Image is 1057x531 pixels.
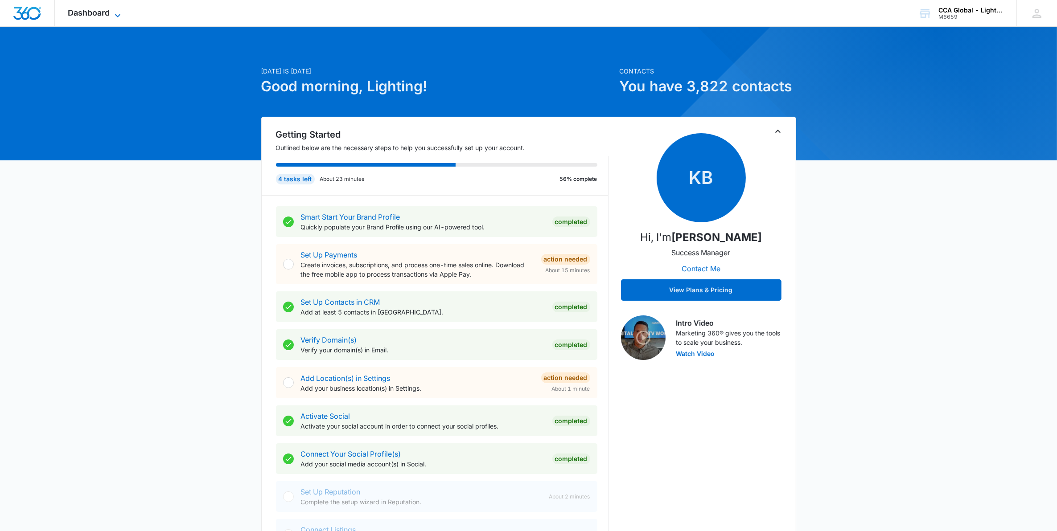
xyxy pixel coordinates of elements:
[301,421,545,431] p: Activate your social account in order to connect your social profiles.
[301,307,545,317] p: Add at least 5 contacts in [GEOGRAPHIC_DATA].
[620,76,796,97] h1: You have 3,822 contacts
[301,222,545,232] p: Quickly populate your Brand Profile using our AI-powered tool.
[541,254,590,265] div: Action Needed
[672,247,731,258] p: Success Manager
[621,315,666,360] img: Intro Video
[301,497,542,506] p: Complete the setup wizard in Reputation.
[301,412,350,421] a: Activate Social
[620,66,796,76] p: Contacts
[276,128,609,141] h2: Getting Started
[552,302,590,312] div: Completed
[552,385,590,393] span: About 1 minute
[673,258,729,279] button: Contact Me
[773,126,783,137] button: Toggle Collapse
[276,143,609,152] p: Outlined below are the necessary steps to help you successfully set up your account.
[552,216,590,227] div: Completed
[549,493,590,501] span: About 2 minutes
[676,328,781,347] p: Marketing 360® gives you the tools to scale your business.
[676,318,781,328] h3: Intro Video
[68,8,110,17] span: Dashboard
[301,250,358,259] a: Set Up Payments
[301,335,357,344] a: Verify Domain(s)
[276,174,315,184] div: 4 tasks left
[261,66,614,76] p: [DATE] is [DATE]
[560,175,597,183] p: 56% complete
[301,459,545,469] p: Add your social media account(s) in Social.
[301,374,391,383] a: Add Location(s) in Settings
[301,260,534,279] p: Create invoices, subscriptions, and process one-time sales online. Download the free mobile app t...
[301,298,380,306] a: Set Up Contacts in CRM
[541,372,590,383] div: Action Needed
[301,345,545,355] p: Verify your domain(s) in Email.
[301,449,401,458] a: Connect Your Social Profile(s)
[640,229,762,245] p: Hi, I'm
[320,175,365,183] p: About 23 minutes
[552,339,590,350] div: Completed
[301,384,534,393] p: Add your business location(s) in Settings.
[671,231,762,244] strong: [PERSON_NAME]
[657,133,746,222] span: KB
[621,279,781,301] button: View Plans & Pricing
[261,76,614,97] h1: Good morning, Lighting!
[546,266,590,274] span: About 15 minutes
[301,212,400,221] a: Smart Start Your Brand Profile
[676,351,715,357] button: Watch Video
[552,453,590,464] div: Completed
[552,416,590,426] div: Completed
[938,7,1004,14] div: account name
[938,14,1004,20] div: account id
